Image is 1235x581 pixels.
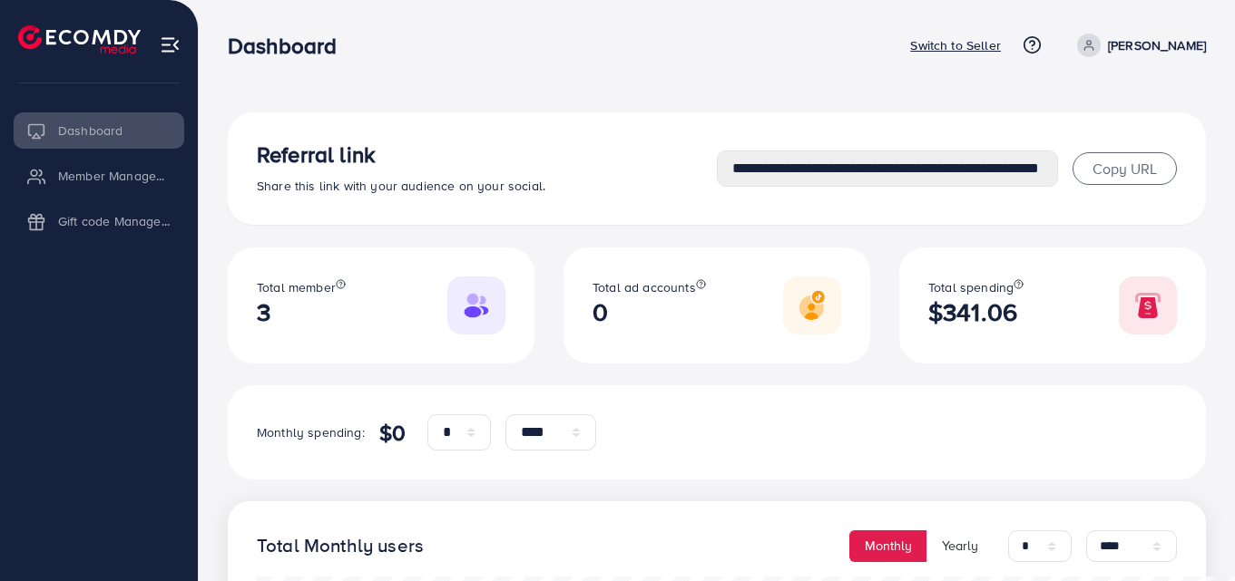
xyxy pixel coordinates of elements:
h4: Total Monthly users [257,535,424,557]
img: menu [160,34,181,55]
button: Copy URL [1073,152,1177,185]
img: logo [18,25,141,53]
img: Responsive image [1119,276,1177,334]
p: Monthly spending: [257,421,365,443]
img: Responsive image [783,276,841,334]
button: Yearly [926,530,994,562]
h3: Dashboard [228,33,351,59]
span: Share this link with your audience on your social. [257,177,545,195]
img: Responsive image [447,276,505,334]
h4: $0 [379,420,406,446]
h3: Referral link [257,141,717,168]
span: Total member [257,278,336,296]
p: Switch to Seller [910,34,1001,56]
h2: 0 [593,297,706,327]
span: Copy URL [1093,159,1157,179]
h2: 3 [257,297,346,327]
a: [PERSON_NAME] [1070,34,1206,57]
h2: $341.06 [928,297,1024,327]
span: Total ad accounts [593,278,696,296]
p: [PERSON_NAME] [1108,34,1206,56]
button: Monthly [849,530,927,562]
span: Total spending [928,278,1014,296]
